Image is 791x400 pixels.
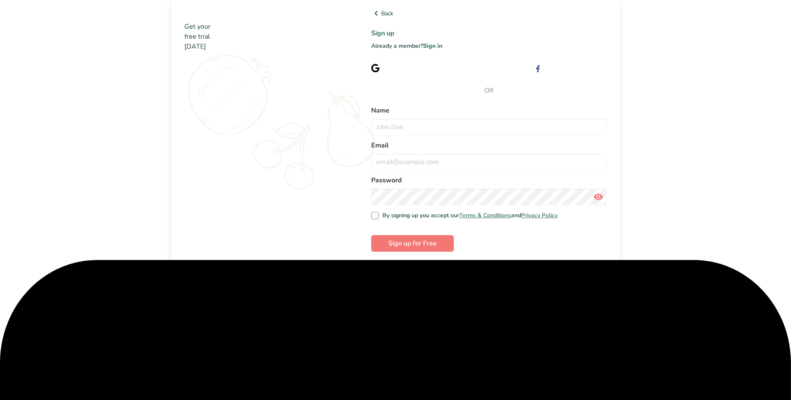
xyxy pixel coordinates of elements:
[371,8,607,18] a: Back
[371,119,607,135] input: John Doe
[371,140,607,150] label: Email
[548,64,607,72] div: Sign up
[371,106,607,115] label: Name
[379,212,558,219] span: By signing up you accept our and
[423,42,442,50] a: Sign in
[568,64,607,72] span: with Facebook
[521,211,558,219] a: Privacy Policy
[184,22,345,52] h2: Get your free trial [DATE]
[459,211,511,219] a: Terms & Conditions
[371,235,454,252] button: Sign up for Free
[371,42,607,50] p: Already a member?
[184,8,265,19] img: Food Label Maker
[371,86,607,96] span: OR
[371,28,607,38] h1: Sign up
[386,64,438,72] div: Sign up
[371,154,607,170] input: email@example.com
[371,175,607,185] label: Password
[388,238,437,248] span: Sign up for Free
[406,64,438,72] span: with Google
